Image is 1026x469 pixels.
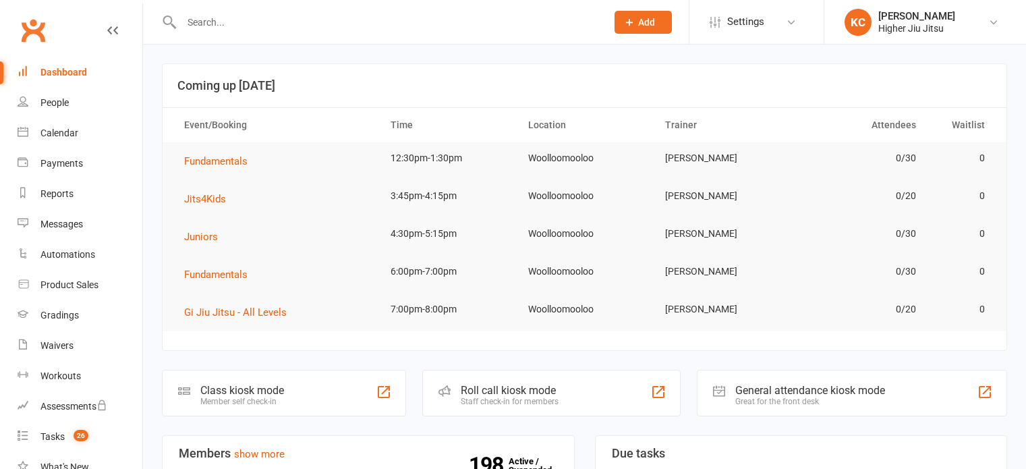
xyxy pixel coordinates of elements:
a: Tasks 26 [18,422,142,452]
input: Search... [177,13,597,32]
h3: Members [179,447,558,460]
div: Dashboard [40,67,87,78]
th: Waitlist [928,108,997,142]
div: Payments [40,158,83,169]
td: Woolloomooloo [516,256,654,287]
td: [PERSON_NAME] [653,142,791,174]
a: Waivers [18,331,142,361]
div: Member self check-in [200,397,284,406]
td: 7:00pm-8:00pm [378,294,516,325]
a: Dashboard [18,57,142,88]
div: Product Sales [40,279,98,290]
span: Jits4Kids [184,193,226,205]
td: Woolloomooloo [516,142,654,174]
a: Product Sales [18,270,142,300]
div: Class kiosk mode [200,384,284,397]
td: [PERSON_NAME] [653,218,791,250]
div: Roll call kiosk mode [461,384,559,397]
span: Juniors [184,231,218,243]
span: Fundamentals [184,155,248,167]
h3: Due tasks [612,447,991,460]
td: Woolloomooloo [516,180,654,212]
a: Reports [18,179,142,209]
td: 0 [928,218,997,250]
span: 26 [74,430,88,441]
h3: Coming up [DATE] [177,79,992,92]
td: 0/30 [791,218,928,250]
div: Waivers [40,340,74,351]
div: Assessments [40,401,107,412]
a: Workouts [18,361,142,391]
span: Fundamentals [184,269,248,281]
div: KC [845,9,872,36]
th: Attendees [791,108,928,142]
div: Reports [40,188,74,199]
a: show more [234,448,285,460]
th: Location [516,108,654,142]
button: Add [615,11,672,34]
td: 0/30 [791,142,928,174]
button: Fundamentals [184,153,257,169]
td: [PERSON_NAME] [653,256,791,287]
a: People [18,88,142,118]
td: 0 [928,180,997,212]
div: Workouts [40,370,81,381]
td: [PERSON_NAME] [653,294,791,325]
td: 0 [928,294,997,325]
div: Gradings [40,310,79,321]
td: 6:00pm-7:00pm [378,256,516,287]
div: Automations [40,249,95,260]
a: Clubworx [16,13,50,47]
span: Gi Jiu Jitsu - All Levels [184,306,287,319]
span: Settings [727,7,764,37]
div: Staff check-in for members [461,397,559,406]
div: Calendar [40,128,78,138]
td: 0/20 [791,294,928,325]
div: People [40,97,69,108]
td: [PERSON_NAME] [653,180,791,212]
div: Tasks [40,431,65,442]
td: 0/20 [791,180,928,212]
td: Woolloomooloo [516,294,654,325]
td: Woolloomooloo [516,218,654,250]
span: Add [638,17,655,28]
td: 4:30pm-5:15pm [378,218,516,250]
td: 0 [928,256,997,287]
a: Automations [18,240,142,270]
a: Gradings [18,300,142,331]
a: Messages [18,209,142,240]
a: Calendar [18,118,142,148]
div: Messages [40,219,83,229]
button: Juniors [184,229,227,245]
td: 3:45pm-4:15pm [378,180,516,212]
a: Payments [18,148,142,179]
button: Gi Jiu Jitsu - All Levels [184,304,296,321]
div: Great for the front desk [735,397,885,406]
div: [PERSON_NAME] [878,10,955,22]
th: Event/Booking [172,108,378,142]
td: 0/30 [791,256,928,287]
td: 12:30pm-1:30pm [378,142,516,174]
th: Trainer [653,108,791,142]
div: Higher Jiu Jitsu [878,22,955,34]
td: 0 [928,142,997,174]
button: Jits4Kids [184,191,235,207]
a: Assessments [18,391,142,422]
button: Fundamentals [184,267,257,283]
div: General attendance kiosk mode [735,384,885,397]
th: Time [378,108,516,142]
